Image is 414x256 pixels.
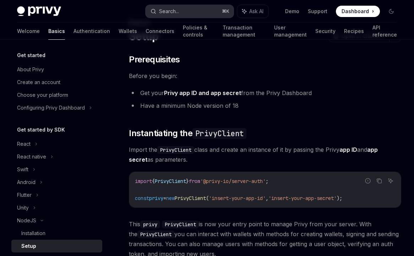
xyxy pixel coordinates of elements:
div: About Privy [17,65,44,74]
a: Welcome [17,23,40,40]
a: Policies & controls [183,23,214,40]
a: Connectors [146,23,174,40]
a: Privy app ID and app secret [164,89,241,97]
div: Create an account [17,78,60,87]
a: Setup [11,240,102,252]
code: PrivyClient [162,221,199,228]
strong: app ID [339,146,357,153]
span: privy [149,195,163,201]
code: PrivyClient [192,128,246,139]
button: Copy the contents from the code block [375,176,384,185]
h5: Get started by SDK [17,126,65,134]
span: = [163,195,166,201]
a: Authentication [73,23,110,40]
li: Have a minimum Node version of 18 [129,101,401,111]
span: PrivyClient [175,195,206,201]
li: Get your from the Privy Dashboard [129,88,401,98]
a: Installation [11,227,102,240]
span: ( [206,195,209,201]
span: { [152,178,155,184]
span: Import the class and create an instance of it by passing the Privy and as parameters. [129,145,401,165]
span: import [135,178,152,184]
code: privy [140,221,160,228]
span: '@privy-io/server-auth' [200,178,266,184]
span: } [186,178,189,184]
a: Transaction management [223,23,266,40]
span: Prerequisites [129,54,180,65]
a: Support [308,8,327,15]
span: ; [266,178,268,184]
button: Ask AI [386,176,395,185]
div: Swift [17,165,28,174]
div: NodeJS [17,216,36,225]
div: Installation [21,229,45,238]
a: Choose your platform [11,89,102,101]
div: Choose your platform [17,91,68,99]
div: React [17,140,31,148]
a: Basics [48,23,65,40]
div: Unity [17,204,29,212]
span: const [135,195,149,201]
button: Search...⌘K [146,5,234,18]
a: Wallets [119,23,137,40]
span: new [166,195,175,201]
code: PrivyClient [157,146,194,154]
a: About Privy [11,63,102,76]
a: User management [274,23,307,40]
span: PrivyClient [155,178,186,184]
div: React native [17,152,46,161]
span: 'insert-your-app-secret' [268,195,337,201]
div: Flutter [17,191,32,199]
div: Configuring Privy Dashboard [17,104,85,112]
a: Dashboard [336,6,380,17]
a: API reference [372,23,397,40]
span: Before you begin: [129,71,401,81]
span: Instantiating the [129,128,246,139]
img: dark logo [17,6,61,16]
button: Toggle dark mode [386,6,397,17]
a: Demo [285,8,299,15]
div: Setup [21,242,36,250]
span: 'insert-your-app-id' [209,195,266,201]
span: Ask AI [249,8,263,15]
h5: Get started [17,51,45,60]
span: Dashboard [342,8,369,15]
a: Recipes [344,23,364,40]
code: PrivyClient [137,230,174,238]
a: Create an account [11,76,102,89]
span: from [189,178,200,184]
a: Security [315,23,336,40]
button: Ask AI [237,5,268,18]
span: , [266,195,268,201]
button: Report incorrect code [363,176,372,185]
span: ⌘ K [222,9,229,14]
div: Search... [159,7,179,16]
div: Android [17,178,36,187]
span: ); [337,195,342,201]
